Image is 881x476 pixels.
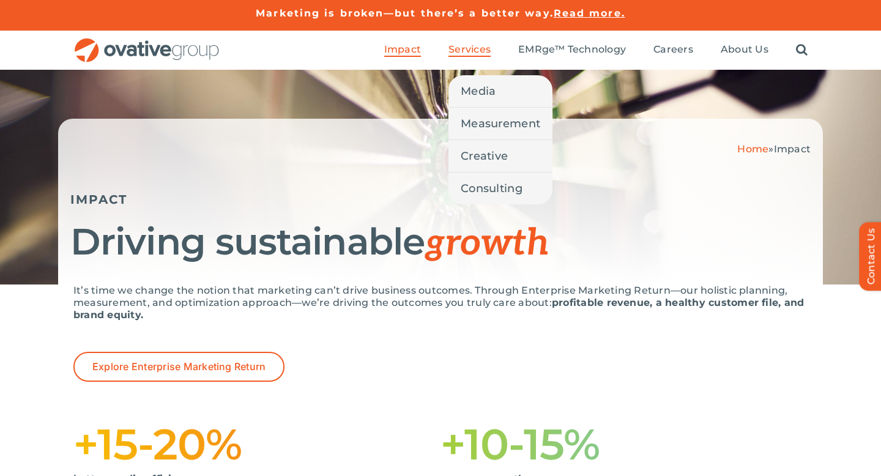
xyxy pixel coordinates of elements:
span: » [737,143,811,155]
p: It’s time we change the notion that marketing can’t drive business outcomes. Through Enterprise M... [73,284,808,321]
a: Read more. [554,7,625,19]
span: Creative [461,147,508,165]
span: growth [425,221,549,266]
h1: Driving sustainable [70,222,811,263]
h1: +15-20% [73,425,441,464]
span: Media [461,83,496,100]
a: Home [737,143,768,155]
h5: IMPACT [70,192,811,207]
a: Measurement [448,108,552,139]
span: Measurement [461,115,540,132]
a: Media [448,75,552,107]
a: OG_Full_horizontal_RGB [73,37,220,48]
a: About Us [721,43,768,57]
span: Impact [774,143,811,155]
a: Careers [653,43,693,57]
a: Marketing is broken—but there’s a better way. [256,7,554,19]
a: Consulting [448,173,552,204]
a: Search [796,43,808,57]
h1: +10-15% [441,425,808,464]
nav: Menu [384,31,808,70]
span: Impact [384,43,421,56]
a: Impact [384,43,421,57]
span: About Us [721,43,768,56]
strong: profitable revenue, a healthy customer file, and brand equity. [73,297,804,321]
a: Services [448,43,491,57]
a: EMRge™ Technology [518,43,626,57]
span: Services [448,43,491,56]
span: EMRge™ Technology [518,43,626,56]
span: Consulting [461,180,522,197]
span: Careers [653,43,693,56]
a: Explore Enterprise Marketing Return [73,352,284,382]
span: Explore Enterprise Marketing Return [92,361,266,373]
a: Creative [448,140,552,172]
